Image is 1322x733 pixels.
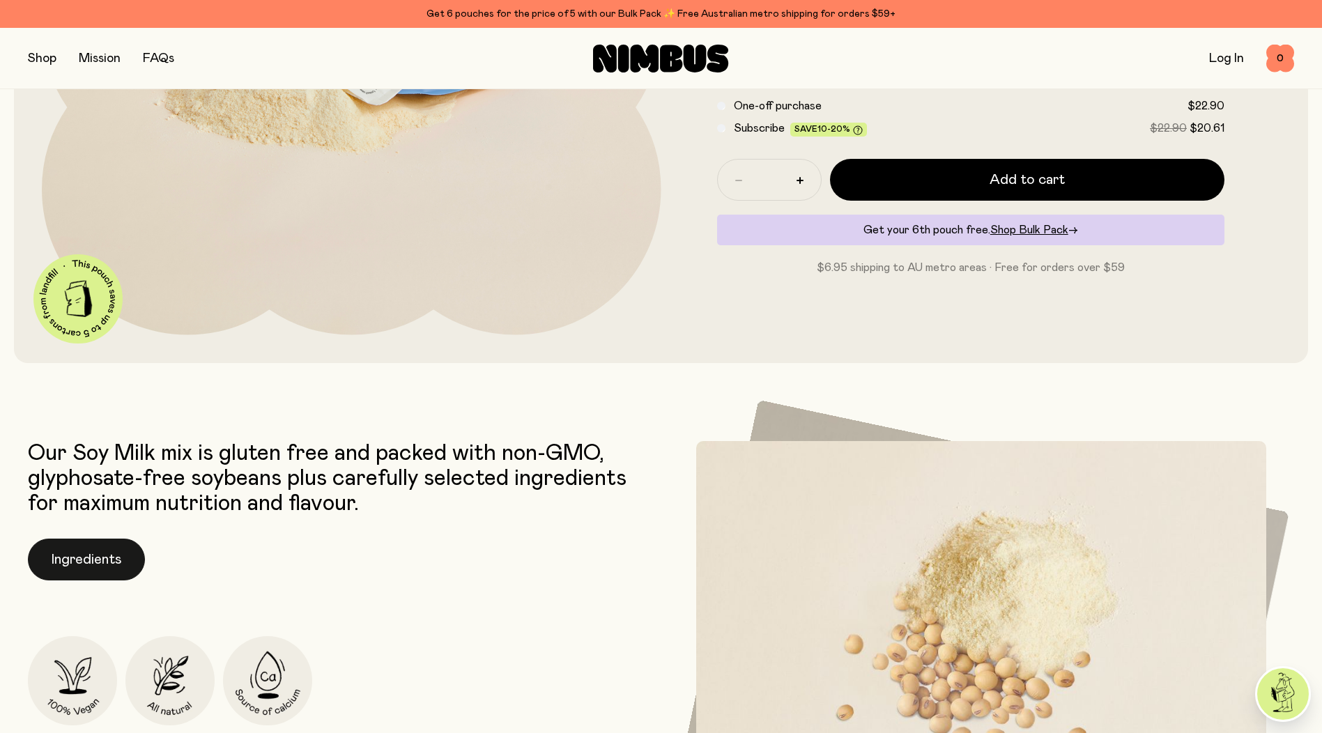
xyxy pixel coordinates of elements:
[794,125,863,135] span: Save
[734,100,822,111] span: One-off purchase
[990,224,1068,236] span: Shop Bulk Pack
[990,224,1078,236] a: Shop Bulk Pack→
[28,441,654,516] p: Our Soy Milk mix is gluten free and packed with non-GMO, glyphosate-free soybeans plus carefully ...
[1188,100,1224,111] span: $22.90
[28,6,1294,22] div: Get 6 pouches for the price of 5 with our Bulk Pack ✨ Free Australian metro shipping for orders $59+
[1150,123,1187,134] span: $22.90
[1209,52,1244,65] a: Log In
[717,259,1225,276] p: $6.95 shipping to AU metro areas · Free for orders over $59
[79,52,121,65] a: Mission
[990,170,1065,190] span: Add to cart
[1190,123,1224,134] span: $20.61
[817,125,850,133] span: 10-20%
[734,123,785,134] span: Subscribe
[1257,668,1309,720] img: agent
[830,159,1225,201] button: Add to cart
[717,215,1225,245] div: Get your 6th pouch free.
[1266,45,1294,72] button: 0
[143,52,174,65] a: FAQs
[28,539,145,580] button: Ingredients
